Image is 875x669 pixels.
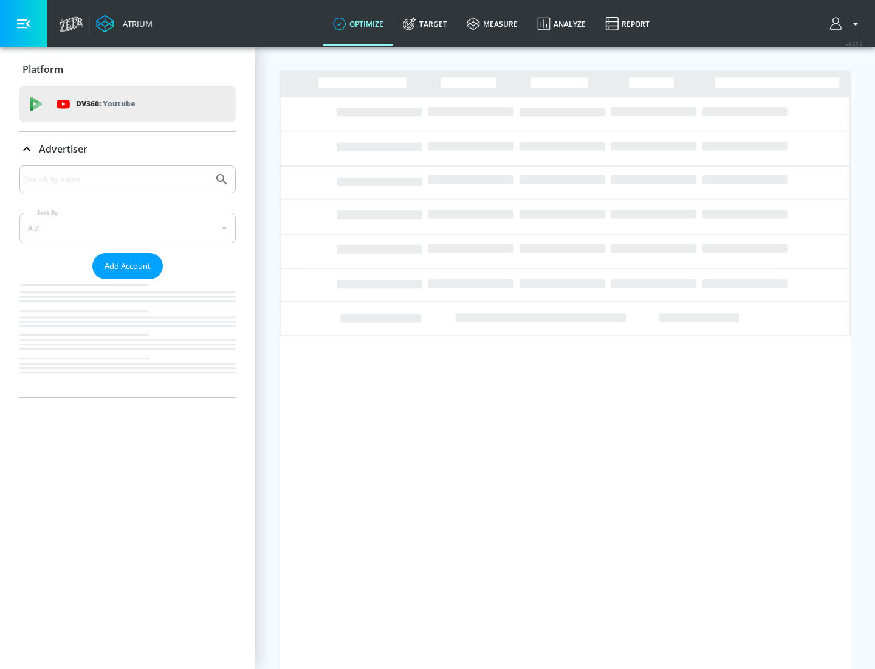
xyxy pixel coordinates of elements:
nav: list of Advertiser [19,279,236,397]
div: Platform [19,52,236,86]
a: Report [595,2,659,46]
a: Analyze [527,2,595,46]
input: Search by name [24,172,208,187]
p: DV360: [76,97,135,111]
span: Add Account [105,259,151,273]
a: Target [393,2,457,46]
div: Atrium [118,18,153,29]
button: Add Account [92,253,163,279]
div: DV360: Youtube [19,86,236,122]
a: measure [457,2,527,46]
a: Atrium [96,15,153,33]
p: Youtube [103,97,135,110]
span: v 4.25.2 [846,40,863,47]
a: optimize [323,2,393,46]
p: Advertiser [39,142,87,156]
div: A-Z [19,213,236,243]
label: Sort By [35,209,61,217]
div: Advertiser [19,132,236,166]
div: Advertiser [19,165,236,397]
p: Platform [22,63,63,76]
